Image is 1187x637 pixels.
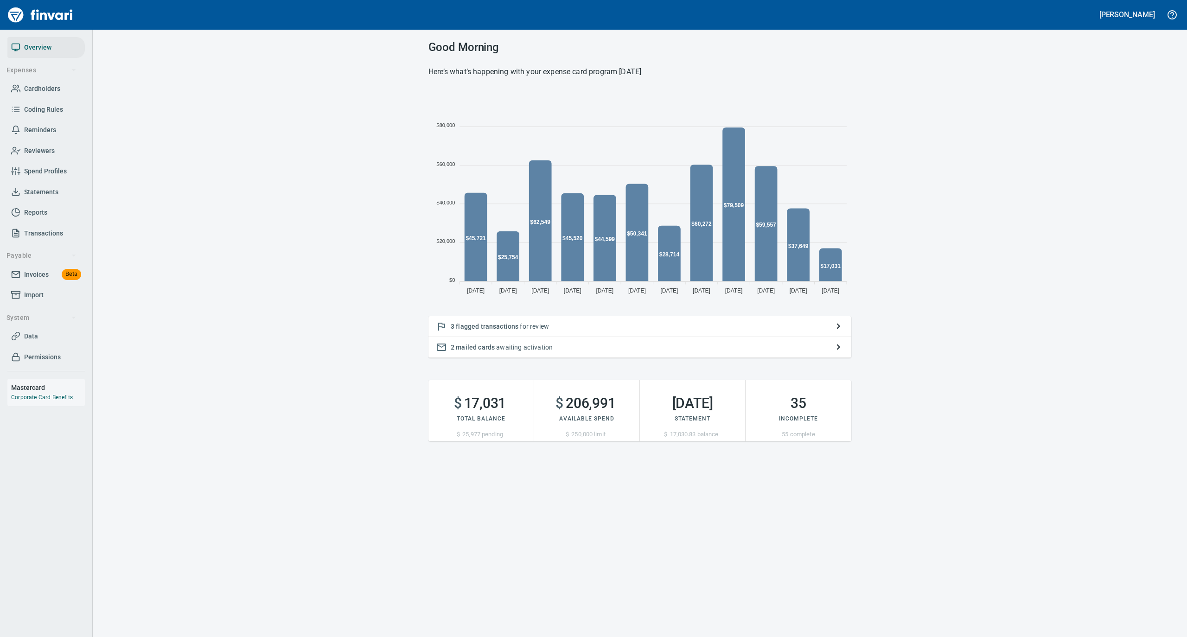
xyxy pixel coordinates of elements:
[24,351,61,363] span: Permissions
[24,83,60,95] span: Cardholders
[467,287,485,294] tspan: [DATE]
[3,309,80,326] button: System
[790,287,807,294] tspan: [DATE]
[456,323,518,330] span: flagged transactions
[7,99,85,120] a: Coding Rules
[24,289,44,301] span: Import
[437,238,455,244] tspan: $20,000
[628,287,646,294] tspan: [DATE]
[7,264,85,285] a: InvoicesBeta
[24,104,63,115] span: Coding Rules
[24,42,51,53] span: Overview
[24,207,47,218] span: Reports
[24,145,55,157] span: Reviewers
[11,382,85,393] h6: Mastercard
[24,166,67,177] span: Spend Profiles
[7,202,85,223] a: Reports
[7,326,85,347] a: Data
[7,161,85,182] a: Spend Profiles
[596,287,613,294] tspan: [DATE]
[24,269,49,280] span: Invoices
[746,380,851,441] button: 35Incomplete55 complete
[779,415,818,422] span: Incomplete
[3,247,80,264] button: Payable
[6,64,77,76] span: Expenses
[757,287,775,294] tspan: [DATE]
[6,312,77,324] span: System
[3,62,80,79] button: Expenses
[7,285,85,306] a: Import
[564,287,581,294] tspan: [DATE]
[7,37,85,58] a: Overview
[62,269,81,280] span: Beta
[1097,7,1157,22] button: [PERSON_NAME]
[693,287,710,294] tspan: [DATE]
[6,250,77,261] span: Payable
[822,287,839,294] tspan: [DATE]
[531,287,549,294] tspan: [DATE]
[451,323,454,330] span: 3
[1099,10,1155,19] h5: [PERSON_NAME]
[456,344,495,351] span: mailed cards
[428,41,851,54] h3: Good Morning
[6,4,75,26] img: Finvari
[7,182,85,203] a: Statements
[449,277,455,283] tspan: $0
[24,186,58,198] span: Statements
[725,287,743,294] tspan: [DATE]
[7,223,85,244] a: Transactions
[7,120,85,140] a: Reminders
[24,331,38,342] span: Data
[24,228,63,239] span: Transactions
[451,322,829,331] p: for review
[428,337,851,358] button: 2 mailed cards awaiting activation
[437,161,455,167] tspan: $60,000
[499,287,517,294] tspan: [DATE]
[661,287,678,294] tspan: [DATE]
[746,395,851,412] h2: 35
[437,122,455,128] tspan: $80,000
[451,344,454,351] span: 2
[7,140,85,161] a: Reviewers
[11,394,73,401] a: Corporate Card Benefits
[7,78,85,99] a: Cardholders
[24,124,56,136] span: Reminders
[437,200,455,205] tspan: $40,000
[7,347,85,368] a: Permissions
[428,316,851,337] button: 3 flagged transactions for review
[451,343,829,352] p: awaiting activation
[746,430,851,439] p: 55 complete
[428,65,851,78] h6: Here’s what’s happening with your expense card program [DATE]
